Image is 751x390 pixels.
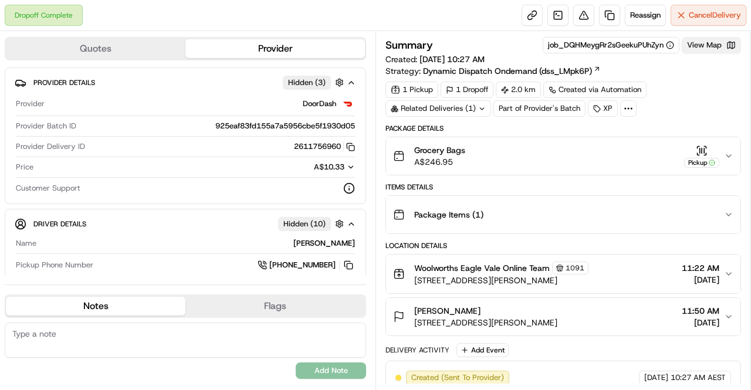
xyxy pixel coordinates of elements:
[414,262,550,274] span: Woolworths Eagle Vale Online Team
[16,238,36,249] span: Name
[16,141,85,152] span: Provider Delivery ID
[456,343,509,357] button: Add Event
[588,100,618,117] div: XP
[314,162,344,172] span: A$10.33
[258,259,355,272] a: [PHONE_NUMBER]
[15,214,356,233] button: Driver DetailsHidden (10)
[16,183,80,194] span: Customer Support
[385,241,741,250] div: Location Details
[385,100,491,117] div: Related Deliveries (1)
[33,78,95,87] span: Provider Details
[16,162,33,172] span: Price
[185,297,365,316] button: Flags
[385,182,741,192] div: Items Details
[671,5,746,26] button: CancelDelivery
[303,99,336,109] span: DoorDash
[294,141,355,152] button: 2611756960
[6,39,185,58] button: Quotes
[386,255,740,293] button: Woolworths Eagle Vale Online Team1091[STREET_ADDRESS][PERSON_NAME]11:22 AM[DATE]
[682,274,719,286] span: [DATE]
[288,77,326,88] span: Hidden ( 3 )
[385,65,601,77] div: Strategy:
[386,298,740,335] button: [PERSON_NAME][STREET_ADDRESS][PERSON_NAME]11:50 AM[DATE]
[6,297,185,316] button: Notes
[441,82,493,98] div: 1 Dropoff
[414,274,588,286] span: [STREET_ADDRESS][PERSON_NAME]
[411,372,504,383] span: Created (Sent To Provider)
[215,121,355,131] span: 925eaf83fd155a7a5956cbe5f1930d05
[269,260,336,270] span: [PHONE_NUMBER]
[414,317,557,328] span: [STREET_ADDRESS][PERSON_NAME]
[625,5,666,26] button: Reassign
[414,209,483,221] span: Package Items ( 1 )
[16,260,93,270] span: Pickup Phone Number
[386,196,740,233] button: Package Items (1)
[386,137,740,175] button: Grocery BagsA$246.95Pickup
[684,158,719,168] div: Pickup
[33,219,86,229] span: Driver Details
[684,145,719,168] button: Pickup
[252,162,355,172] button: A$10.33
[41,238,355,249] div: [PERSON_NAME]
[15,73,356,92] button: Provider DetailsHidden (3)
[689,10,741,21] span: Cancel Delivery
[385,53,485,65] span: Created:
[278,216,347,231] button: Hidden (10)
[414,305,481,317] span: [PERSON_NAME]
[385,82,438,98] div: 1 Pickup
[566,263,584,273] span: 1091
[548,40,674,50] button: job_DQHMeygRr2sGeekuPUhZyn
[341,97,355,111] img: doordash_logo_v2.png
[630,10,661,21] span: Reassign
[16,99,45,109] span: Provider
[414,144,465,156] span: Grocery Bags
[644,372,668,383] span: [DATE]
[543,82,647,98] a: Created via Automation
[496,82,541,98] div: 2.0 km
[283,75,347,90] button: Hidden (3)
[385,40,433,50] h3: Summary
[682,305,719,317] span: 11:50 AM
[682,317,719,328] span: [DATE]
[414,156,465,168] span: A$246.95
[682,262,719,274] span: 11:22 AM
[423,65,601,77] a: Dynamic Dispatch Ondemand (dss_LMpk6P)
[385,124,741,133] div: Package Details
[682,37,741,53] button: View Map
[420,54,485,65] span: [DATE] 10:27 AM
[16,121,76,131] span: Provider Batch ID
[671,372,726,383] span: 10:27 AM AEST
[423,65,592,77] span: Dynamic Dispatch Ondemand (dss_LMpk6P)
[385,345,449,355] div: Delivery Activity
[185,39,365,58] button: Provider
[283,219,326,229] span: Hidden ( 10 )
